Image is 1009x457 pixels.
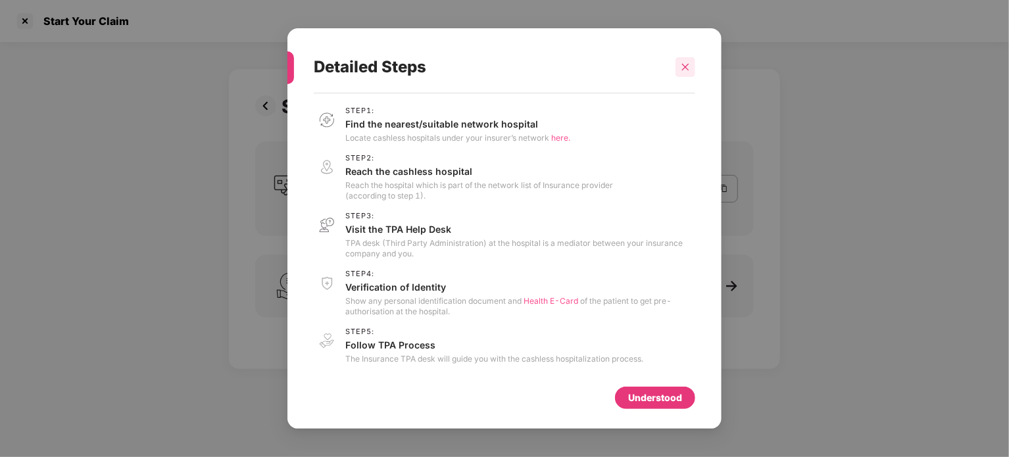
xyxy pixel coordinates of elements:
[345,223,695,235] p: Visit the TPA Help Desk
[628,391,682,405] div: Understood
[345,118,570,130] p: Find the nearest/suitable network hospital
[345,154,613,162] span: Step 2 :
[345,212,695,220] span: Step 3 :
[524,296,578,306] span: Health E-Card
[551,133,570,143] span: here.
[345,296,695,317] p: Show any personal identification document and of the patient to get pre-authorisation at the hosp...
[345,238,695,259] p: TPA desk (Third Party Administration) at the hospital is a mediator between your insurance compan...
[314,270,340,297] img: svg+xml;base64,PHN2ZyB3aWR0aD0iNDAiIGhlaWdodD0iNDEiIHZpZXdCb3g9IjAgMCA0MCA0MSIgZmlsbD0ibm9uZSIgeG...
[345,281,695,293] p: Verification of Identity
[314,154,340,181] img: svg+xml;base64,PHN2ZyB3aWR0aD0iNDAiIGhlaWdodD0iNDEiIHZpZXdCb3g9IjAgMCA0MCA0MSIgZmlsbD0ibm9uZSIgeG...
[345,339,643,351] p: Follow TPA Process
[314,212,340,239] img: svg+xml;base64,PHN2ZyB3aWR0aD0iNDAiIGhlaWdodD0iNDEiIHZpZXdCb3g9IjAgMCA0MCA0MSIgZmlsbD0ibm9uZSIgeG...
[681,62,690,72] span: close
[345,327,643,336] span: Step 5 :
[345,165,613,178] p: Reach the cashless hospital
[345,354,643,364] p: The Insurance TPA desk will guide you with the cashless hospitalization process.
[345,270,695,278] span: Step 4 :
[345,107,570,115] span: Step 1 :
[314,107,340,133] img: svg+xml;base64,PHN2ZyB3aWR0aD0iNDAiIGhlaWdodD0iNDEiIHZpZXdCb3g9IjAgMCA0MCA0MSIgZmlsbD0ibm9uZSIgeG...
[345,180,613,201] p: Reach the hospital which is part of the network list of Insurance provider (according to step 1).
[345,133,570,143] p: Locate cashless hospitals under your insurer’s network
[314,41,664,93] div: Detailed Steps
[314,327,340,354] img: svg+xml;base64,PHN2ZyB3aWR0aD0iNDAiIGhlaWdodD0iNDEiIHZpZXdCb3g9IjAgMCA0MCA0MSIgZmlsbD0ibm9uZSIgeG...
